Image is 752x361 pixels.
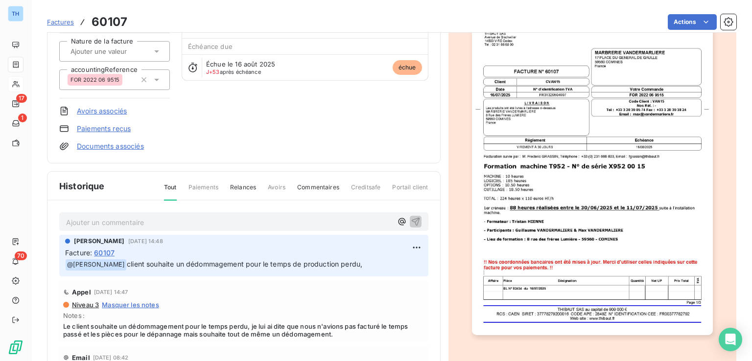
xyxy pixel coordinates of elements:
span: FOR 2022 06 9515 [70,77,119,83]
img: Logo LeanPay [8,339,23,355]
span: Portail client [392,183,428,200]
span: échue [393,60,422,75]
span: 17 [16,94,27,103]
span: Échue le 16 août 2025 [206,60,275,68]
span: Échéance due [188,43,233,50]
span: 60107 [94,248,115,258]
span: après échéance [206,69,261,75]
span: 70 [15,251,27,260]
a: Factures [47,17,74,27]
span: Commentaires [297,183,339,200]
a: Avoirs associés [77,106,127,116]
div: TH [8,6,23,22]
span: [DATE] 14:47 [94,289,128,295]
span: @ [PERSON_NAME] [66,259,126,271]
span: client souhaite un dédommagement pour le temps de production perdu, [127,260,362,268]
span: [DATE] 14:48 [128,238,163,244]
button: Actions [668,14,717,30]
span: J+53 [206,68,220,75]
h3: 60107 [92,13,127,31]
a: Documents associés [77,141,144,151]
span: Notes : [63,312,424,319]
span: Historique [59,180,105,193]
span: Niveau 3 [71,301,99,309]
span: Creditsafe [351,183,381,200]
span: [DATE] 08:42 [93,355,129,361]
span: Masquer les notes [102,301,159,309]
span: [PERSON_NAME] [74,237,124,246]
input: Ajouter une valeur [70,47,168,56]
a: Paiements reçus [77,124,131,134]
span: Relances [230,183,256,200]
span: Appel [72,288,91,296]
span: Le client souhaite un dédommagement pour le temps perdu, je lui ai dite que nous n'avions pas fac... [63,322,424,338]
span: Paiements [188,183,218,200]
span: Facture : [65,248,92,258]
span: Factures [47,18,74,26]
div: Open Intercom Messenger [719,328,742,351]
span: Tout [164,183,177,201]
span: 1 [18,113,27,122]
span: Avoirs [268,183,285,200]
